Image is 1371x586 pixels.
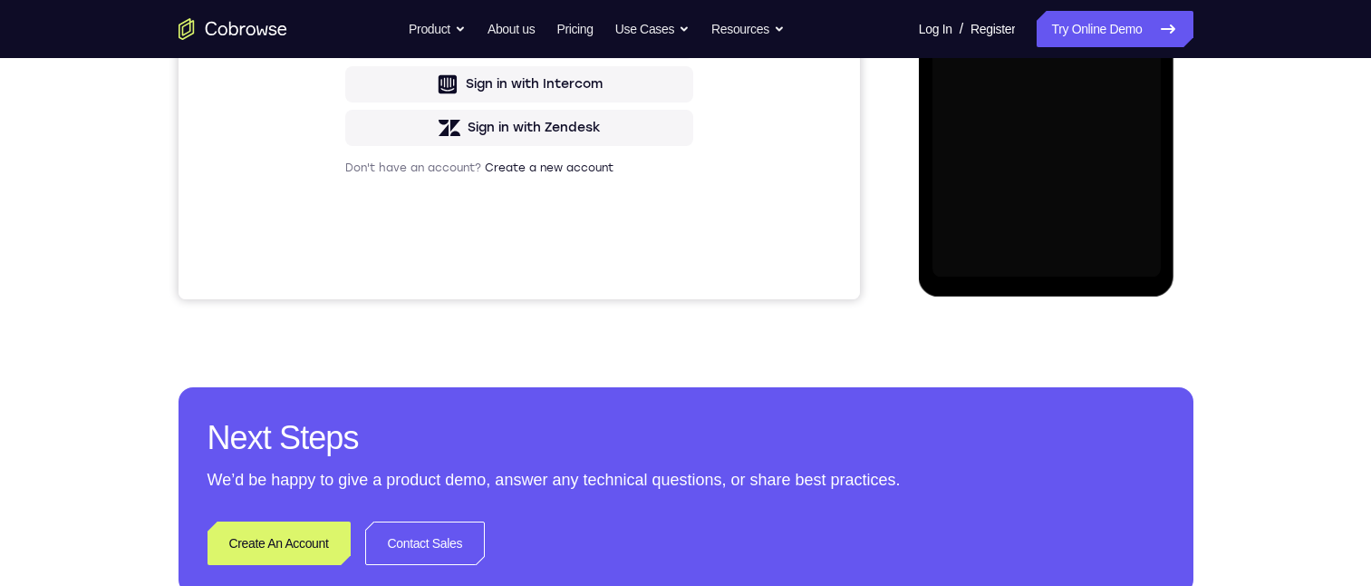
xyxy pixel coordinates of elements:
[960,18,963,40] span: /
[556,11,593,47] a: Pricing
[615,11,690,47] button: Use Cases
[287,384,424,402] div: Sign in with Intercom
[919,11,952,47] a: Log In
[306,470,435,483] a: Create a new account
[167,375,515,411] button: Sign in with Intercom
[167,469,515,483] p: Don't have an account?
[167,288,515,324] button: Sign in with Google
[409,11,466,47] button: Product
[1037,11,1192,47] a: Try Online Demo
[208,416,1164,460] h2: Next Steps
[167,331,515,367] button: Sign in with GitHub
[167,208,515,244] button: Sign in
[488,11,535,47] a: About us
[294,340,417,358] div: Sign in with GitHub
[970,11,1015,47] a: Register
[711,11,785,47] button: Resources
[208,522,351,565] a: Create An Account
[294,297,417,315] div: Sign in with Google
[365,522,486,565] a: Contact Sales
[179,18,287,40] a: Go to the home page
[208,467,1164,493] p: We’d be happy to give a product demo, answer any technical questions, or share best practices.
[289,427,422,445] div: Sign in with Zendesk
[332,259,351,274] p: or
[178,173,504,191] input: Enter your email
[167,418,515,454] button: Sign in with Zendesk
[167,124,515,150] h1: Sign in to your account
